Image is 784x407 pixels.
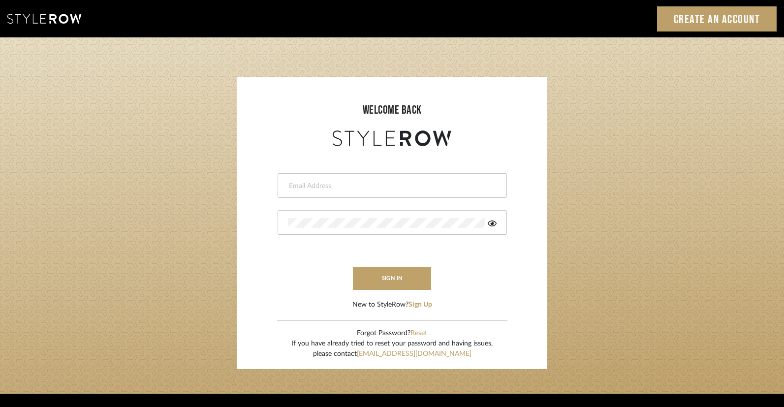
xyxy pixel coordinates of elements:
button: Reset [410,328,427,339]
button: Sign Up [408,300,432,310]
div: New to StyleRow? [352,300,432,310]
a: Create an Account [657,6,777,31]
a: [EMAIL_ADDRESS][DOMAIN_NAME] [357,350,471,357]
button: sign in [353,267,432,290]
div: welcome back [247,101,537,119]
input: Email Address [288,181,494,191]
div: Forgot Password? [291,328,493,339]
div: If you have already tried to reset your password and having issues, please contact [291,339,493,359]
